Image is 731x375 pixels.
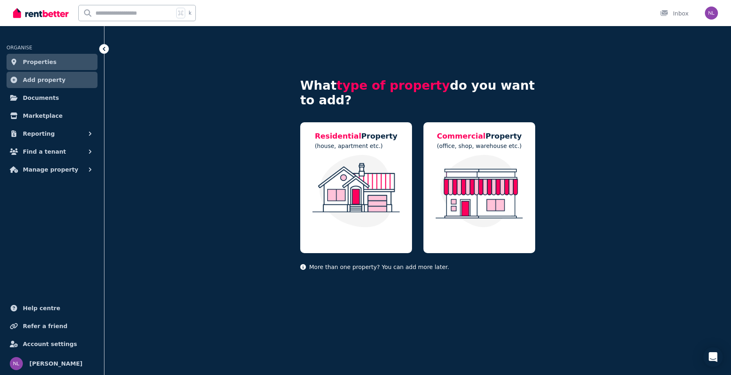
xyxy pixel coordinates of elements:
[300,263,535,271] p: More than one property? You can add more later.
[29,359,82,368] span: [PERSON_NAME]
[7,300,97,316] a: Help centre
[432,155,527,227] img: Commercial Property
[7,108,97,124] a: Marketplace
[23,147,66,157] span: Find a tenant
[7,90,97,106] a: Documents
[437,130,522,142] h5: Property
[7,143,97,160] button: Find a tenant
[315,132,361,140] span: Residential
[315,142,398,150] p: (house, apartment etc.)
[23,129,55,139] span: Reporting
[300,78,535,108] h4: What do you want to add?
[7,318,97,334] a: Refer a friend
[437,142,522,150] p: (office, shop, warehouse etc.)
[7,336,97,352] a: Account settings
[13,7,69,19] img: RentBetter
[315,130,398,142] h5: Property
[308,155,404,227] img: Residential Property
[705,7,718,20] img: Nadia Lobova
[23,93,59,103] span: Documents
[23,321,67,331] span: Refer a friend
[7,45,32,51] span: ORGANISE
[10,357,23,370] img: Nadia Lobova
[703,347,723,367] div: Open Intercom Messenger
[7,54,97,70] a: Properties
[23,57,57,67] span: Properties
[23,339,77,349] span: Account settings
[7,126,97,142] button: Reporting
[23,75,66,85] span: Add property
[437,132,485,140] span: Commercial
[23,165,78,174] span: Manage property
[23,111,62,121] span: Marketplace
[337,78,450,93] span: type of property
[660,9,689,18] div: Inbox
[188,10,191,16] span: k
[7,72,97,88] a: Add property
[23,303,60,313] span: Help centre
[7,161,97,178] button: Manage property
